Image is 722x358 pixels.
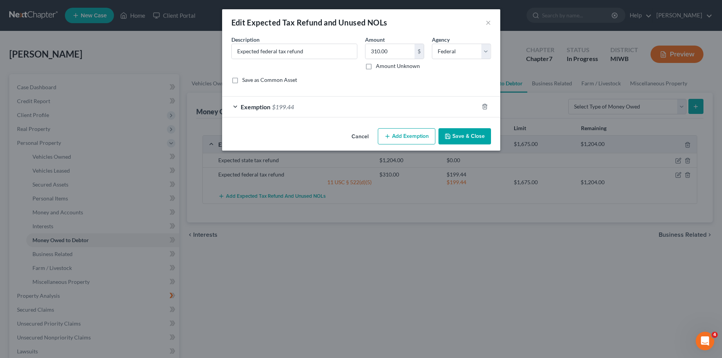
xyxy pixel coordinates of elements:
[231,36,260,43] span: Description
[241,103,270,110] span: Exemption
[432,36,450,44] label: Agency
[712,332,718,338] span: 4
[272,103,294,110] span: $199.44
[378,128,435,144] button: Add Exemption
[415,44,424,59] div: $
[232,44,357,59] input: Describe...
[345,129,375,144] button: Cancel
[365,36,385,44] label: Amount
[365,44,415,59] input: 0.00
[231,17,387,28] div: Edit Expected Tax Refund and Unused NOLs
[486,18,491,27] button: ×
[696,332,714,350] iframe: Intercom live chat
[242,76,297,84] label: Save as Common Asset
[376,62,420,70] label: Amount Unknown
[438,128,491,144] button: Save & Close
